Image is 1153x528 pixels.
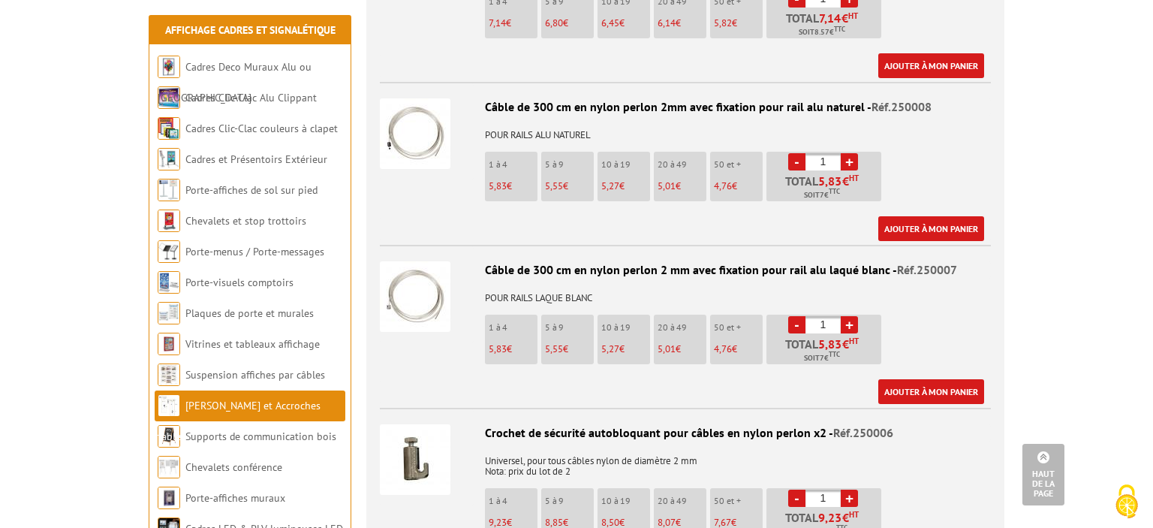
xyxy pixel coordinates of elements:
[545,17,563,29] span: 6,80
[658,517,706,528] p: €
[380,445,991,477] p: Universel, pour tous câbles nylon de diamètre 2 mm Nota: prix du lot de 2
[185,245,324,258] a: Porte-menus / Porte-messages
[841,316,858,333] a: +
[489,17,506,29] span: 7,14
[489,342,507,355] span: 5,83
[658,18,706,29] p: €
[601,180,619,192] span: 5,27
[185,122,338,135] a: Cadres Clic-Clac couleurs à clapet
[658,342,676,355] span: 5,01
[788,316,805,333] a: -
[1100,477,1153,528] button: Cookies (fenêtre modale)
[601,17,619,29] span: 6,45
[489,344,537,355] p: €
[185,306,314,320] a: Plaques de porte et murales
[819,12,841,24] span: 7,14
[714,17,732,29] span: 5,82
[1022,444,1064,505] a: Haut de la page
[770,338,881,364] p: Total
[714,496,763,506] p: 50 et +
[714,181,763,192] p: €
[158,117,180,140] img: Cadres Clic-Clac couleurs à clapet
[158,271,180,294] img: Porte-visuels comptoirs
[658,344,706,355] p: €
[158,148,180,170] img: Cadres et Présentoirs Extérieur
[770,175,881,201] p: Total
[834,25,845,33] sup: TTC
[833,425,893,440] span: Réf.250006
[489,18,537,29] p: €
[489,322,537,333] p: 1 à 4
[714,18,763,29] p: €
[658,17,676,29] span: 6,14
[380,261,450,332] img: Câble de 300 cm en nylon perlon 2 mm avec fixation pour rail alu laqué blanc
[714,342,732,355] span: 4,76
[799,26,845,38] span: Soit €
[185,491,285,505] a: Porte-affiches muraux
[165,23,336,37] a: Affichage Cadres et Signalétique
[158,302,180,324] img: Plaques de porte et murales
[714,322,763,333] p: 50 et +
[829,350,840,358] sup: TTC
[380,282,991,303] p: POUR RAILS LAQUE BLANC
[380,424,991,442] div: Crochet de sécurité autobloquant pour câbles en nylon perlon x2 -
[714,344,763,355] p: €
[849,509,859,520] sup: HT
[818,175,842,187] span: 5,83
[841,490,858,507] a: +
[601,322,650,333] p: 10 à 19
[185,460,282,474] a: Chevalets conférence
[185,152,327,166] a: Cadres et Présentoirs Extérieur
[158,394,180,417] img: Cimaises et Accroches tableaux
[601,159,650,170] p: 10 à 19
[545,18,594,29] p: €
[819,12,858,24] span: €
[158,56,180,78] img: Cadres Deco Muraux Alu ou Bois
[158,364,180,386] img: Suspension affiches par câbles
[601,517,650,528] p: €
[770,12,881,38] p: Total
[545,342,563,355] span: 5,55
[601,18,650,29] p: €
[658,181,706,192] p: €
[185,276,294,289] a: Porte-visuels comptoirs
[841,153,858,170] a: +
[818,511,859,523] span: €
[714,517,763,528] p: €
[185,91,317,104] a: Cadres Clic-Clac Alu Clippant
[804,352,840,364] span: Soit €
[804,189,840,201] span: Soit €
[788,490,805,507] a: -
[545,517,594,528] p: €
[158,456,180,478] img: Chevalets conférence
[158,60,312,104] a: Cadres Deco Muraux Alu ou [GEOGRAPHIC_DATA]
[185,214,306,228] a: Chevalets et stop trottoirs
[788,153,805,170] a: -
[185,430,336,443] a: Supports de communication bois
[185,183,318,197] a: Porte-affiches de sol sur pied
[820,189,824,201] span: 7
[849,173,859,183] sup: HT
[658,322,706,333] p: 20 à 49
[601,181,650,192] p: €
[185,368,325,382] a: Suspension affiches par câbles
[878,216,984,241] a: Ajouter à mon panier
[489,181,537,192] p: €
[380,98,450,169] img: Câble de 300 cm en nylon perlon 2mm avec fixation pour rail alu naturel
[380,119,991,140] p: POUR RAILS ALU NATUREL
[818,338,859,350] span: €
[545,181,594,192] p: €
[601,344,650,355] p: €
[878,379,984,404] a: Ajouter à mon panier
[545,496,594,506] p: 5 à 9
[380,98,991,116] div: Câble de 300 cm en nylon perlon 2mm avec fixation pour rail alu naturel -
[658,180,676,192] span: 5,01
[545,180,563,192] span: 5,55
[818,338,842,350] span: 5,83
[158,487,180,509] img: Porte-affiches muraux
[820,352,824,364] span: 7
[158,333,180,355] img: Vitrines et tableaux affichage
[545,159,594,170] p: 5 à 9
[601,496,650,506] p: 10 à 19
[158,399,321,443] a: [PERSON_NAME] et Accroches tableaux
